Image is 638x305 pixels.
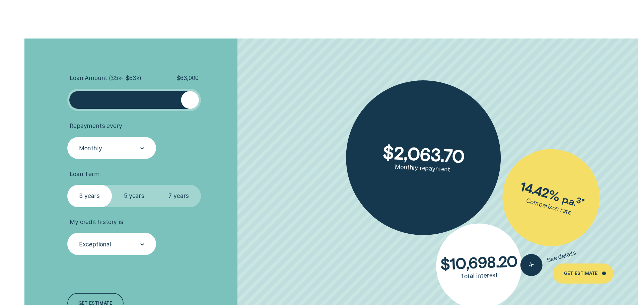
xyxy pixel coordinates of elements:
[546,249,577,264] span: See details
[70,218,123,226] span: My credit history is
[518,242,579,279] button: See details
[79,145,102,152] div: Monthly
[112,185,156,207] label: 5 years
[70,170,99,178] span: Loan Term
[79,241,112,248] div: Exceptional
[553,263,613,284] a: Get Estimate
[156,185,201,207] label: 7 years
[70,74,141,82] span: Loan Amount ( $5k - $63k )
[67,185,112,207] label: 3 years
[70,122,122,130] span: Repayments every
[176,74,199,82] span: $ 63,000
